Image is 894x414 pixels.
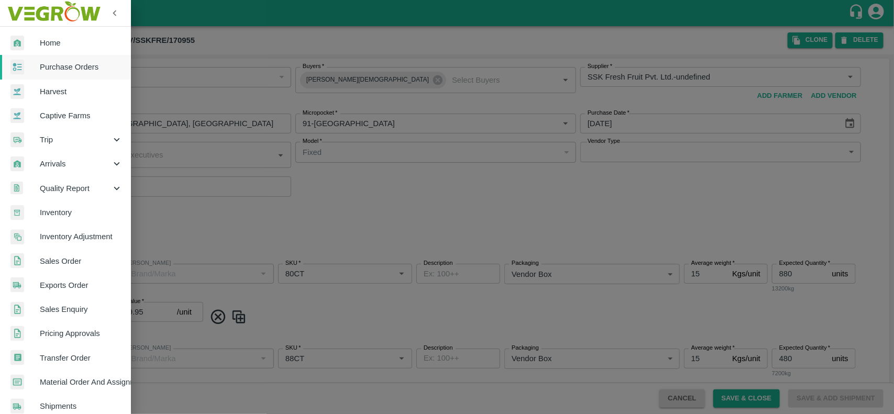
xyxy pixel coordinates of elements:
img: reciept [10,60,24,75]
img: sales [10,302,24,317]
span: Purchase Orders [40,61,123,73]
img: centralMaterial [10,375,24,390]
span: Inventory [40,207,123,218]
img: harvest [10,108,24,124]
span: Home [40,37,123,49]
span: Exports Order [40,279,123,291]
span: Pricing Approvals [40,328,123,339]
img: inventory [10,229,24,244]
img: shipments [10,277,24,293]
span: Transfer Order [40,352,123,364]
img: qualityReport [10,182,23,195]
span: Quality Report [40,183,111,194]
span: Arrivals [40,158,111,170]
img: whArrival [10,36,24,51]
img: sales [10,253,24,268]
img: harvest [10,84,24,99]
span: Captive Farms [40,110,123,121]
span: Sales Enquiry [40,304,123,315]
span: Harvest [40,86,123,97]
span: Material Order And Assignment [40,376,123,388]
span: Inventory Adjustment [40,231,123,242]
img: whArrival [10,156,24,172]
img: shipments [10,399,24,414]
span: Sales Order [40,255,123,267]
span: Trip [40,134,111,146]
img: whTransfer [10,350,24,365]
img: sales [10,326,24,341]
span: Shipments [40,400,123,412]
img: delivery [10,132,24,148]
img: whInventory [10,205,24,220]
